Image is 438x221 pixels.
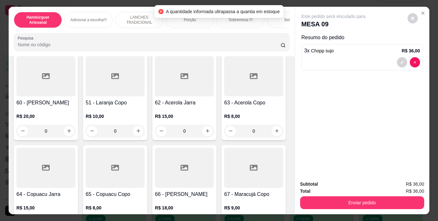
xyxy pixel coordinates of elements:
span: R$ 36,00 [406,181,424,188]
h4: 60 - [PERSON_NAME] [16,99,75,107]
h4: 67 - Maracujá Copo [224,190,283,198]
span: R$ 36,00 [406,188,424,195]
p: R$ 9,00 [224,205,283,211]
button: increase-product-quantity [272,126,282,136]
p: Este pedido será vinculado para [301,13,366,20]
p: Hambúrguer Artesanal [19,15,56,25]
p: Resumo do pedido [301,34,423,41]
strong: Subtotal [300,181,318,187]
p: 3 x [304,47,334,55]
p: R$ 15,00 [16,205,75,211]
button: increase-product-quantity [133,126,143,136]
h4: 62 - Acerola Jarra [155,99,214,107]
h4: 66 - [PERSON_NAME] [155,190,214,198]
p: R$ 8,00 [224,113,283,119]
span: Chopp sujo [311,48,334,53]
button: decrease-product-quantity [18,126,28,136]
h4: 63 - Acerola Copo [224,99,283,107]
p: R$ 10,00 [86,113,145,119]
p: Adicional a escolha!!! [71,17,107,22]
button: Enviar pedido [300,196,424,209]
span: A quantidade informada ultrapassa a quantia em estoque [166,9,280,14]
h4: 65 - Copuacu Copo [86,190,145,198]
input: Pesquisa [18,41,281,48]
p: LANCHES TRADICIONAL [121,15,158,25]
span: close-circle [158,9,164,14]
p: R$ 36,00 [402,48,420,54]
h4: 51 - Laranja Copo [86,99,145,107]
button: decrease-product-quantity [156,126,166,136]
button: decrease-product-quantity [410,57,420,67]
h4: 64 - Copuacu Jarra [16,190,75,198]
strong: Total [300,189,310,194]
p: R$ 8,00 [86,205,145,211]
p: MESA 09 [301,20,366,29]
button: decrease-product-quantity [408,13,418,23]
p: Porção [184,17,196,22]
button: Close [418,8,428,18]
p: R$ 20,00 [16,113,75,119]
label: Pesquisa [18,35,36,41]
button: increase-product-quantity [64,126,74,136]
button: decrease-product-quantity [87,126,97,136]
button: decrease-product-quantity [397,57,407,67]
p: R$ 18,00 [155,205,214,211]
p: R$ 15,00 [155,113,214,119]
button: decrease-product-quantity [225,126,236,136]
p: Sobremesa !!! [229,17,253,22]
button: increase-product-quantity [202,126,213,136]
p: Bebidas [284,17,298,22]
